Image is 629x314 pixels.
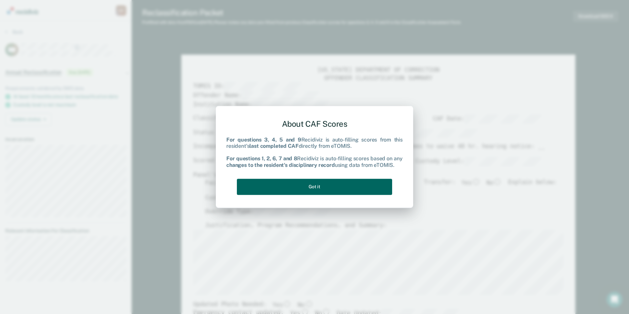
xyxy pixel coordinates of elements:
[226,137,403,168] div: Recidiviz is auto-filling scores from this resident's directly from eTOMIS. Recidiviz is auto-fil...
[237,179,392,195] button: Got it
[226,114,403,134] div: About CAF Scores
[226,162,335,168] b: changes to the resident's disciplinary record
[249,143,298,149] b: last completed CAF
[226,137,301,143] b: For questions 3, 4, 5 and 9
[226,156,297,162] b: For questions 1, 2, 6, 7 and 8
